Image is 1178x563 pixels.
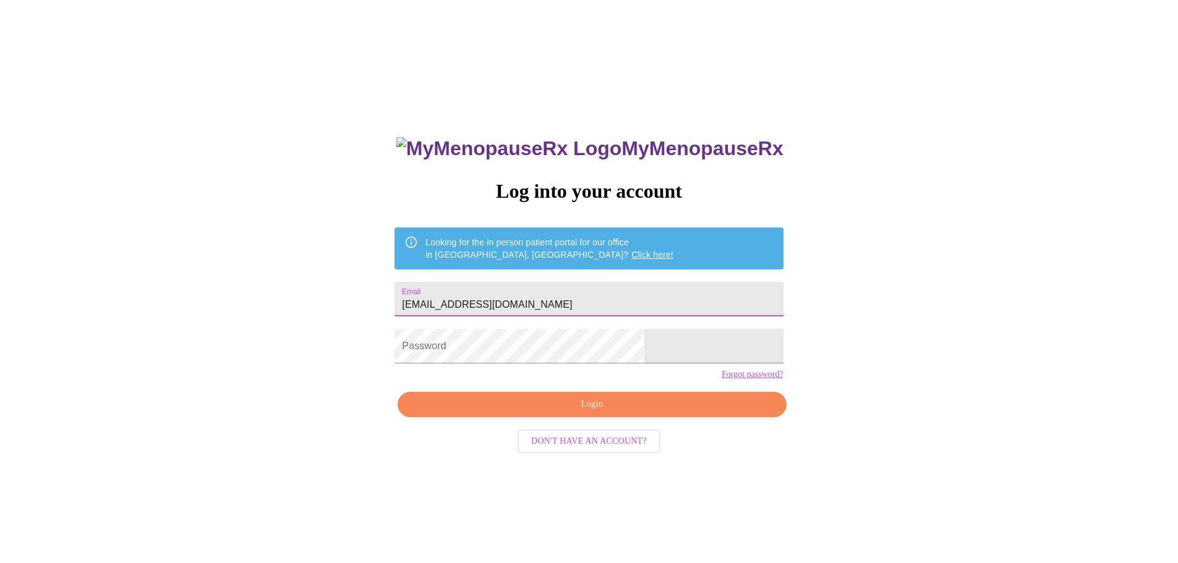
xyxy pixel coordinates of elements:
[518,430,660,454] button: Don't have an account?
[514,435,664,446] a: Don't have an account?
[398,392,786,417] button: Login
[396,137,783,160] h3: MyMenopauseRx
[396,137,621,160] img: MyMenopauseRx Logo
[412,397,772,412] span: Login
[722,370,783,379] a: Forgot password?
[425,231,673,266] div: Looking for the in person patient portal for our office in [GEOGRAPHIC_DATA], [GEOGRAPHIC_DATA]?
[531,434,647,449] span: Don't have an account?
[395,180,783,203] h3: Log into your account
[631,250,673,260] a: Click here!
